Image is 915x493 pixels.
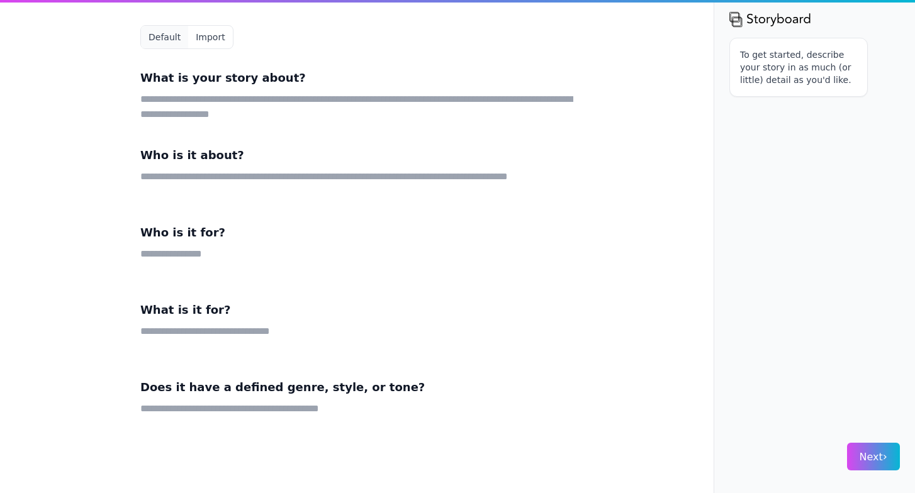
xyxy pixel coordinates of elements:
[883,450,887,463] span: ›
[860,451,887,463] span: Next
[140,379,573,396] h3: Does it have a defined genre, style, or tone?
[140,147,573,164] h3: Who is it about?
[140,69,573,87] h3: What is your story about?
[140,224,573,241] h3: Who is it for?
[729,10,811,28] img: storyboard
[140,301,573,319] h3: What is it for?
[847,443,900,470] button: Next›
[740,48,857,86] p: To get started, describe your story in as much (or little) detail as you'd like.
[141,26,188,48] button: Default
[188,26,232,48] button: Import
